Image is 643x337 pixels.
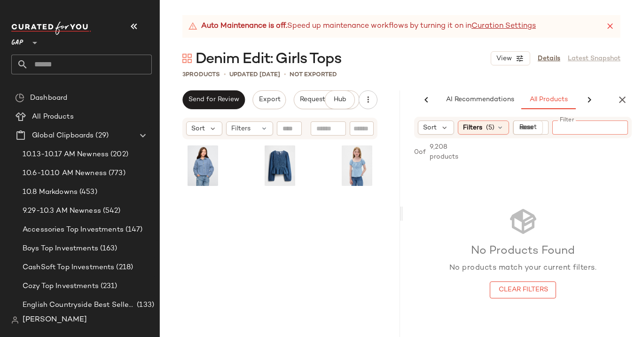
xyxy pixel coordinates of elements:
[107,168,125,179] span: (773)
[109,149,128,160] span: (202)
[124,225,143,235] span: (147)
[490,281,556,298] button: Clear Filters
[196,50,341,69] span: Denim Edit: Girls Tops
[529,96,568,104] span: All Products
[446,96,514,104] span: AI Recommendations
[188,96,239,104] span: Send for Review
[23,225,124,235] span: Accessories Top Investments
[191,124,205,134] span: Sort
[449,263,597,274] p: No products match your current filters.
[11,32,24,49] span: GAP
[430,142,464,162] span: 9,208 products
[23,281,99,292] span: Cozy Top Investments
[340,145,374,186] img: cn59986427.jpg
[182,70,220,80] div: Products
[486,123,494,133] span: (5)
[252,90,286,109] button: Export
[186,145,220,186] img: cn60270089.jpg
[229,70,280,80] p: updated [DATE]
[263,145,297,186] img: cn60713738.jpg
[99,281,118,292] span: (231)
[325,90,355,109] button: Hub
[294,90,360,109] button: Request changes
[182,72,186,78] span: 3
[23,243,98,254] span: Boys Top Investments
[23,168,107,179] span: 10.6-10.10 AM Newness
[182,54,192,63] img: svg%3e
[98,243,118,254] span: (163)
[15,93,24,103] img: svg%3e
[23,314,87,326] span: [PERSON_NAME]
[11,22,91,35] img: cfy_white_logo.C9jOOHJF.svg
[333,96,346,104] span: Hub
[201,21,287,32] strong: Auto Maintenance is off.
[498,286,548,294] span: Clear Filters
[414,147,426,157] span: 0 of
[23,149,109,160] span: 10.13-10.17 AM Newness
[284,70,286,80] span: •
[496,55,512,63] span: View
[224,70,226,80] span: •
[423,123,437,133] span: Sort
[32,112,74,122] span: All Products
[258,96,280,104] span: Export
[188,21,536,32] div: Speed up maintenance workflows by turning it on in
[101,206,121,217] span: (542)
[290,70,337,80] p: Not Exported
[135,300,154,311] span: (133)
[299,96,354,104] span: Request changes
[30,93,67,104] span: Dashboard
[11,316,19,324] img: svg%3e
[23,300,135,311] span: English Countryside Best Sellers 9.28-10.4
[23,187,78,198] span: 10.8 Markdowns
[513,120,543,135] button: Reset
[463,123,482,133] span: Filters
[78,187,97,198] span: (453)
[491,51,530,65] button: View
[94,130,109,141] span: (29)
[23,206,101,217] span: 9.29-10.3 AM Newness
[471,21,536,32] a: Curation Settings
[32,130,94,141] span: Global Clipboards
[182,90,245,109] button: Send for Review
[231,124,251,134] span: Filters
[23,262,114,273] span: CashSoft Top Investments
[538,54,560,64] a: Details
[114,262,133,273] span: (218)
[449,244,597,259] h3: No Products Found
